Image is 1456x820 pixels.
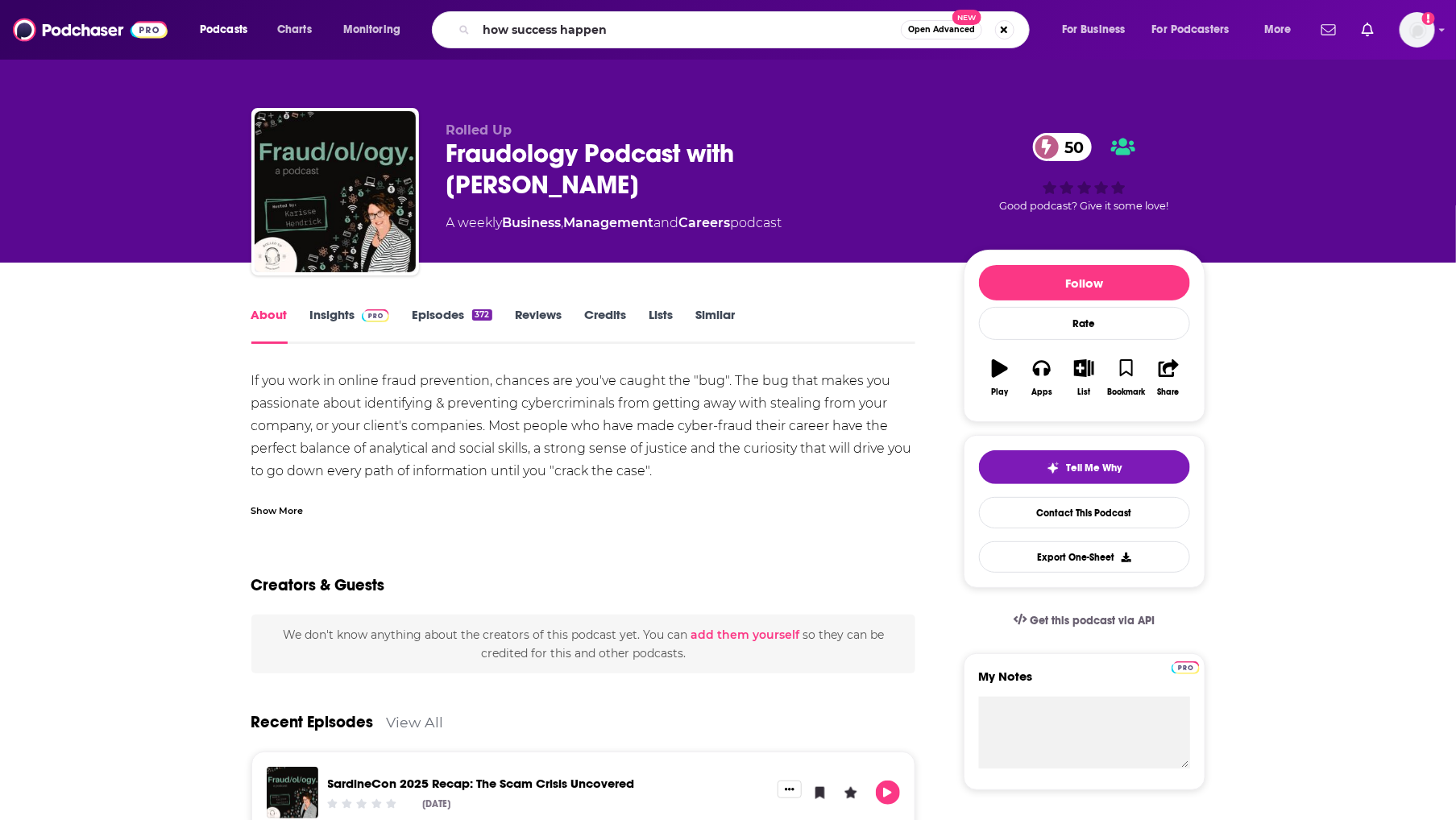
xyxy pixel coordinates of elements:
[332,17,421,43] button: open menu
[1355,16,1380,43] a: Show notifications dropdown
[446,213,782,233] div: A weekly podcast
[1000,200,1169,212] span: Good podcast? Give it some love!
[1422,12,1435,25] svg: Add a profile image
[412,307,492,344] a: Episodes372
[979,450,1190,484] button: tell me why sparkleTell Me Why
[1078,387,1091,397] div: List
[476,17,901,43] input: Search podcasts, credits, & more...
[979,541,1190,573] button: Export One-Sheet
[839,781,863,805] button: Leave a Rating
[979,497,1190,528] a: Contact This Podcast
[952,10,981,25] span: New
[564,215,654,230] a: Management
[1253,17,1312,43] button: open menu
[1147,349,1189,407] button: Share
[1158,387,1180,397] div: Share
[991,387,1008,397] div: Play
[472,309,492,321] div: 372
[1033,133,1093,161] a: 50
[964,122,1205,222] div: 50Good podcast? Give it some love!
[562,215,564,230] span: ,
[979,349,1021,407] button: Play
[422,798,450,810] div: [DATE]
[200,19,247,41] span: Podcasts
[251,370,916,731] div: If you work in online fraud prevention, chances are you've caught the "bug". The bug that makes y...
[1152,19,1230,41] span: For Podcasters
[1400,12,1435,48] img: User Profile
[679,215,731,230] a: Careers
[1172,661,1200,674] img: Podchaser Pro
[901,20,982,39] button: Open AdvancedNew
[277,19,312,41] span: Charts
[1049,133,1093,161] span: 50
[13,14,168,45] img: Podchaser - Follow, Share and Rate Podcasts
[387,714,444,731] a: View All
[1030,614,1155,627] span: Get this podcast via API
[1107,387,1145,397] div: Bookmark
[255,111,416,272] img: Fraudology Podcast with Karisse Hendrick
[1172,659,1200,674] a: Pro website
[979,307,1190,340] div: Rate
[1142,17,1253,43] button: open menu
[778,781,802,798] button: Show More Button
[691,628,799,641] button: add them yourself
[362,309,390,322] img: Podchaser Pro
[251,575,385,595] h2: Creators & Guests
[310,307,390,344] a: InsightsPodchaser Pro
[654,215,679,230] span: and
[328,776,635,791] a: SardineCon 2025 Recap: The Scam Crisis Uncovered
[1400,12,1435,48] button: Show profile menu
[446,122,512,138] span: Rolled Up
[189,17,268,43] button: open menu
[1400,12,1435,48] span: Logged in as ehladik
[1047,462,1060,474] img: tell me why sparkle
[1066,462,1122,474] span: Tell Me Why
[695,307,735,344] a: Similar
[979,265,1190,300] button: Follow
[1264,19,1292,41] span: More
[267,17,321,43] a: Charts
[503,215,562,230] a: Business
[515,307,562,344] a: Reviews
[1001,601,1168,640] a: Get this podcast via API
[283,627,884,660] span: We don't know anything about the creators of this podcast yet . You can so they can be credited f...
[1105,349,1147,407] button: Bookmark
[251,307,288,344] a: About
[808,781,832,805] button: Bookmark Episode
[1315,16,1342,43] a: Show notifications dropdown
[1021,349,1063,407] button: Apps
[584,307,626,344] a: Credits
[649,307,673,344] a: Lists
[267,767,318,818] img: SardineCon 2025 Recap: The Scam Crisis Uncovered
[1051,17,1146,43] button: open menu
[447,11,1045,48] div: Search podcasts, credits, & more...
[979,669,1190,697] label: My Notes
[1031,387,1052,397] div: Apps
[1062,19,1126,41] span: For Business
[251,712,374,732] a: Recent Episodes
[343,19,400,41] span: Monitoring
[325,797,398,810] div: Community Rating: 0 out of 5
[1063,349,1105,407] button: List
[876,781,900,805] button: Play
[908,26,975,34] span: Open Advanced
